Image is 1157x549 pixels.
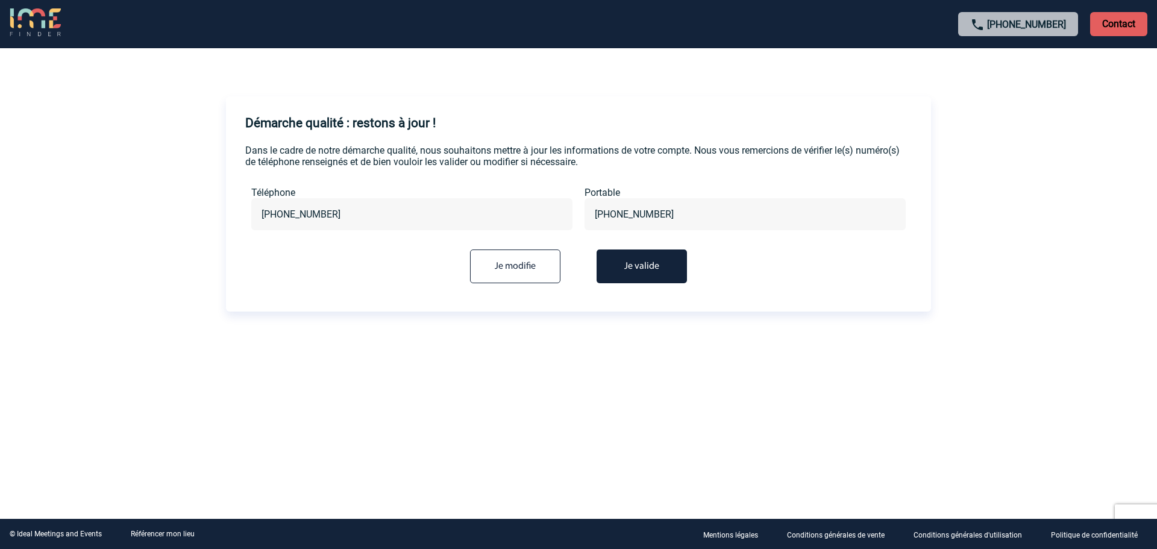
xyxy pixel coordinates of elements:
[787,531,885,539] p: Conditions générales de vente
[914,531,1022,539] p: Conditions générales d'utilisation
[703,531,758,539] p: Mentions légales
[970,17,985,32] img: call-24-px.png
[585,187,906,198] label: Portable
[131,530,195,538] a: Référencer mon lieu
[470,249,560,283] input: Je modifie
[10,530,102,538] div: © Ideal Meetings and Events
[777,529,904,540] a: Conditions générales de vente
[1041,529,1157,540] a: Politique de confidentialité
[1051,531,1138,539] p: Politique de confidentialité
[987,19,1066,30] a: [PHONE_NUMBER]
[259,205,565,223] input: Téléphone
[1090,12,1147,36] p: Contact
[245,145,912,168] p: Dans le cadre de notre démarche qualité, nous souhaitons mettre à jour les informations de votre ...
[694,529,777,540] a: Mentions légales
[251,187,572,198] label: Téléphone
[904,529,1041,540] a: Conditions générales d'utilisation
[597,249,687,283] button: Je valide
[245,116,436,130] h4: Démarche qualité : restons à jour !
[592,205,898,223] input: Portable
